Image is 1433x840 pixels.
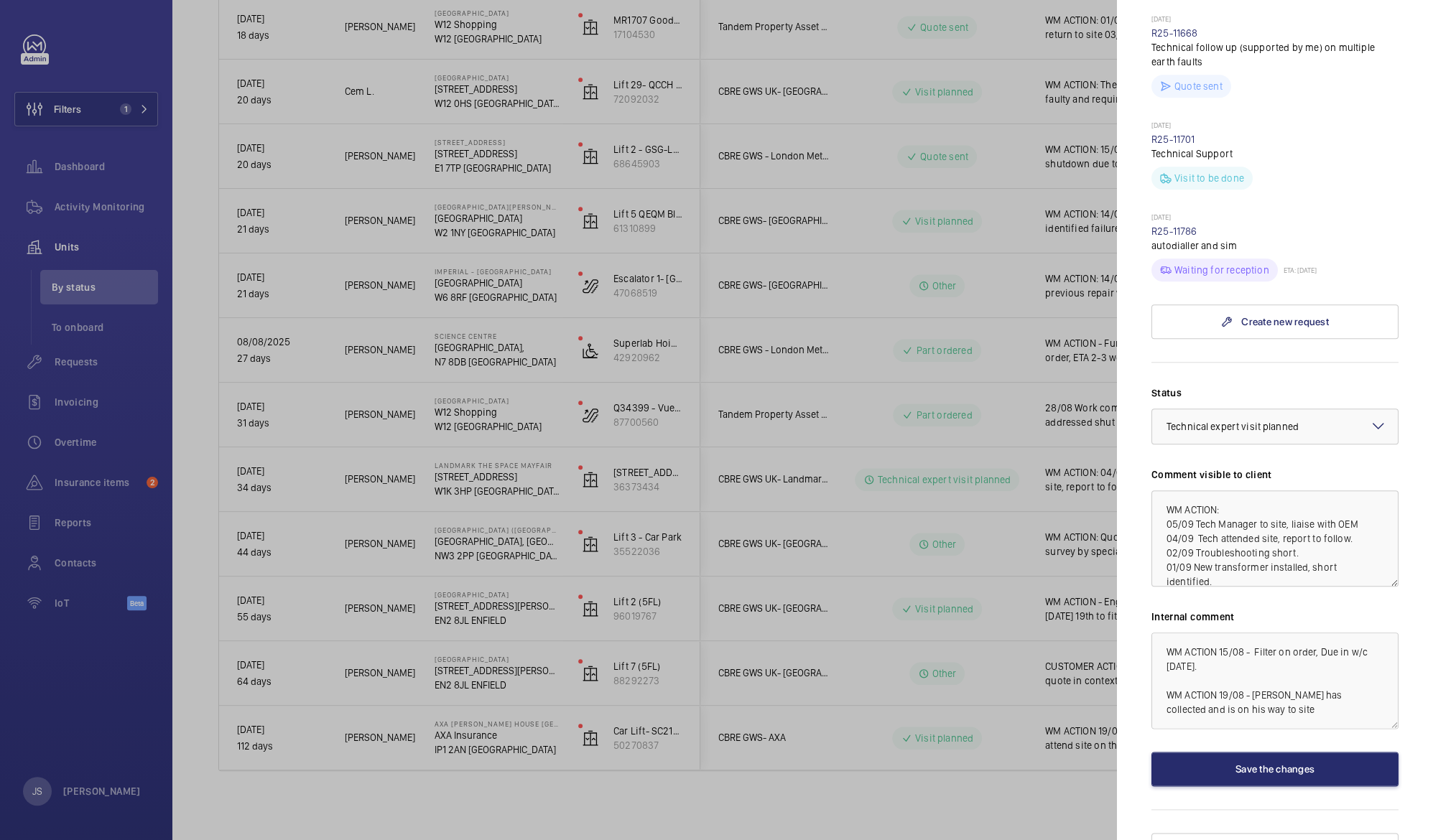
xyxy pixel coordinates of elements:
[1174,79,1223,93] p: Quote sent
[1151,27,1198,39] a: R25-11668
[1151,752,1399,786] button: Save the changes
[1151,213,1399,224] p: [DATE]
[1151,40,1399,69] p: Technical follow up (supported by me) on multiple earth faults
[1151,146,1399,161] p: Technical Support
[1278,266,1317,274] p: ETA: [DATE]
[1151,467,1399,482] label: Comment visible to client
[1151,610,1399,624] label: Internal comment
[1151,386,1399,400] label: Status
[1167,421,1299,432] span: Technical expert visit planned
[1174,263,1269,277] p: Waiting for reception
[1151,225,1197,237] a: R25-11786
[1151,134,1195,145] a: R25-11701
[1151,121,1399,132] p: [DATE]
[1174,171,1244,185] p: Visit to be done
[1151,304,1399,339] a: Create new request
[1151,14,1399,26] p: [DATE]
[1151,238,1399,253] p: autodialler and sim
